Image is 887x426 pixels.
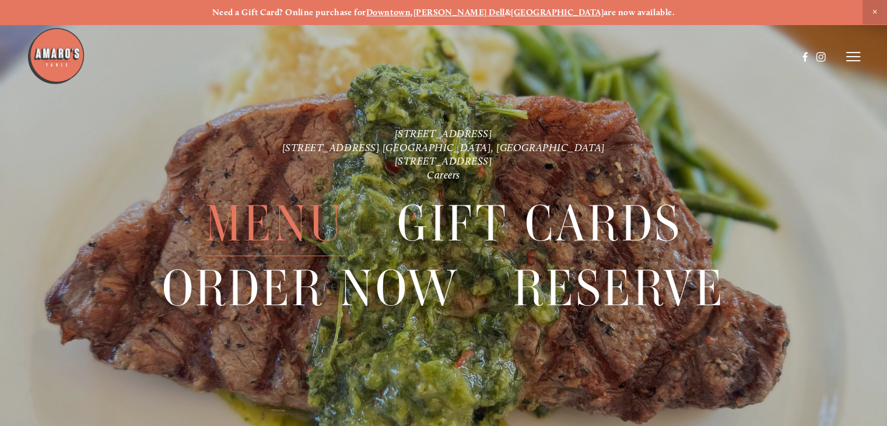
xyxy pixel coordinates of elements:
[413,7,505,18] a: [PERSON_NAME] Dell
[397,191,682,256] a: Gift Cards
[205,191,344,256] span: Menu
[395,155,493,167] a: [STREET_ADDRESS]
[513,256,725,320] a: Reserve
[212,7,366,18] strong: Need a Gift Card? Online purchase for
[282,141,605,154] a: [STREET_ADDRESS] [GEOGRAPHIC_DATA], [GEOGRAPHIC_DATA]
[162,256,460,320] a: Order Now
[205,191,344,256] a: Menu
[27,27,85,85] img: Amaro's Table
[411,7,413,18] strong: ,
[427,169,460,181] a: Careers
[604,7,675,18] strong: are now available.
[395,127,493,140] a: [STREET_ADDRESS]
[366,7,411,18] a: Downtown
[162,256,460,321] span: Order Now
[397,191,682,256] span: Gift Cards
[505,7,511,18] strong: &
[513,256,725,321] span: Reserve
[511,7,604,18] a: [GEOGRAPHIC_DATA]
